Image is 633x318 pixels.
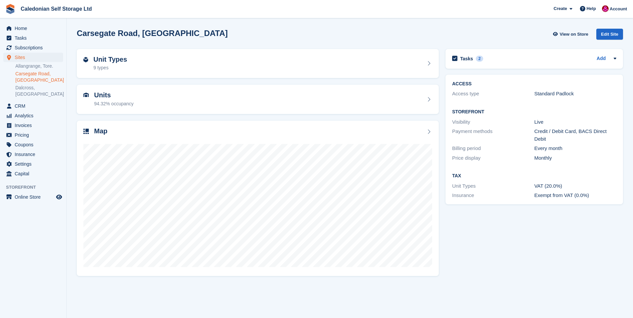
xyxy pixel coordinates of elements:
[3,33,63,43] a: menu
[15,53,55,62] span: Sites
[534,90,616,98] div: Standard Padlock
[3,53,63,62] a: menu
[534,182,616,190] div: VAT (20.0%)
[15,33,55,43] span: Tasks
[587,5,596,12] span: Help
[15,24,55,33] span: Home
[15,121,55,130] span: Invoices
[93,56,127,63] h2: Unit Types
[3,101,63,111] a: menu
[83,57,88,62] img: unit-type-icn-2b2737a686de81e16bb02015468b77c625bbabd49415b5ef34ead5e3b44a266d.svg
[3,111,63,120] a: menu
[552,29,591,40] a: View on Store
[94,91,133,99] h2: Units
[554,5,567,12] span: Create
[15,85,63,97] a: Dalcross, [GEOGRAPHIC_DATA]
[6,184,66,191] span: Storefront
[452,154,534,162] div: Price display
[15,192,55,202] span: Online Store
[15,111,55,120] span: Analytics
[3,121,63,130] a: menu
[77,121,439,276] a: Map
[3,43,63,52] a: menu
[15,63,63,69] a: Allangrange, Tore.
[452,90,534,98] div: Access type
[3,150,63,159] a: menu
[15,71,63,83] a: Carsegate Road, [GEOGRAPHIC_DATA]
[3,24,63,33] a: menu
[94,100,133,107] div: 94.32% occupancy
[15,140,55,149] span: Coupons
[15,43,55,52] span: Subscriptions
[476,56,484,62] div: 2
[5,4,15,14] img: stora-icon-8386f47178a22dfd0bd8f6a31ec36ba5ce8667c1dd55bd0f319d3a0aa187defe.svg
[3,140,63,149] a: menu
[452,173,616,179] h2: Tax
[77,29,228,38] h2: Carsegate Road, [GEOGRAPHIC_DATA]
[55,193,63,201] a: Preview store
[452,109,616,115] h2: Storefront
[534,118,616,126] div: Live
[93,64,127,71] div: 9 types
[3,192,63,202] a: menu
[534,192,616,199] div: Exempt from VAT (0.0%)
[596,29,623,40] div: Edit Site
[452,118,534,126] div: Visibility
[452,145,534,152] div: Billing period
[534,145,616,152] div: Every month
[452,192,534,199] div: Insurance
[534,154,616,162] div: Monthly
[15,159,55,169] span: Settings
[77,85,439,114] a: Units 94.32% occupancy
[3,159,63,169] a: menu
[534,128,616,143] div: Credit / Debit Card, BACS Direct Debit
[15,101,55,111] span: CRM
[77,49,439,78] a: Unit Types 9 types
[596,29,623,42] a: Edit Site
[602,5,609,12] img: Donald Mathieson
[83,129,89,134] img: map-icn-33ee37083ee616e46c38cad1a60f524a97daa1e2b2c8c0bc3eb3415660979fc1.svg
[15,169,55,178] span: Capital
[610,6,627,12] span: Account
[18,3,94,14] a: Caledonian Self Storage Ltd
[15,150,55,159] span: Insurance
[452,81,616,87] h2: ACCESS
[460,56,473,62] h2: Tasks
[3,169,63,178] a: menu
[3,130,63,140] a: menu
[452,128,534,143] div: Payment methods
[560,31,588,38] span: View on Store
[15,130,55,140] span: Pricing
[94,127,107,135] h2: Map
[452,182,534,190] div: Unit Types
[597,55,606,63] a: Add
[83,93,89,97] img: unit-icn-7be61d7bf1b0ce9d3e12c5938cc71ed9869f7b940bace4675aadf7bd6d80202e.svg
